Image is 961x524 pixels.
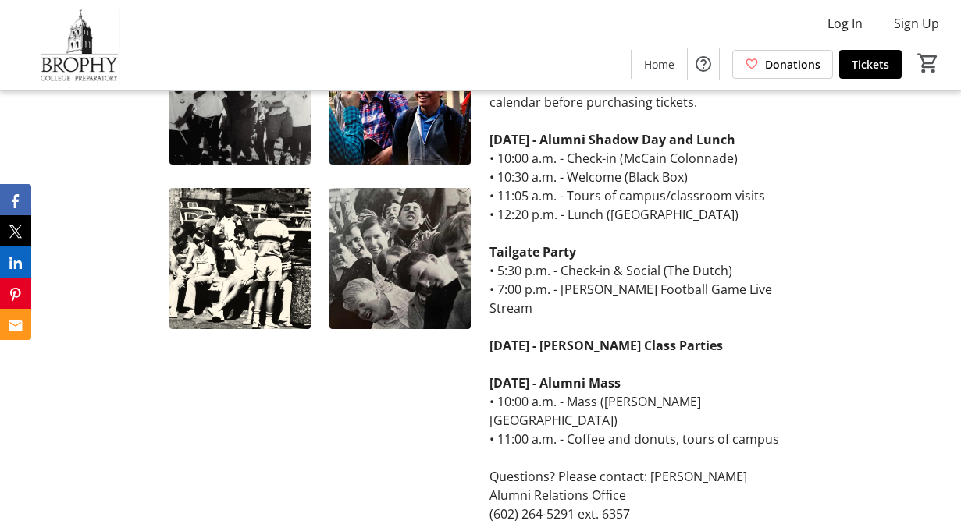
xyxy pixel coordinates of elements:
strong: Tailgate Party [489,243,576,260]
p: (602) 264-5291 ext. 6357 [489,505,791,523]
p: • 10:00 a.m. - Mass ([PERSON_NAME][GEOGRAPHIC_DATA]) [489,392,791,430]
span: Donations [765,56,820,73]
p: • 12:20 p.m. - Lunch ([GEOGRAPHIC_DATA]) [489,205,791,224]
img: undefined [329,23,471,165]
a: Tickets [839,50,902,79]
p: Questions? Please contact: [PERSON_NAME] Alumni Relations Office [489,467,791,505]
button: Help [688,48,719,80]
strong: [DATE] - Alumni Shadow Day and Lunch [489,131,735,148]
button: Log In [815,11,875,36]
img: undefined [329,188,471,329]
strong: [DATE] - Alumni Mass [489,374,621,391]
span: Sign Up [894,14,939,33]
p: • 7:00 p.m. - [PERSON_NAME] Football Game Live Stream [489,280,791,317]
p: • 10:30 a.m. - Welcome (Black Box) [489,168,791,186]
p: • 10:00 a.m. - Check-in (McCain Colonnade) [489,149,791,168]
span: Log In [828,14,863,33]
a: Donations [732,50,833,79]
p: • 11:00 a.m. - Coffee and donuts, tours of campus [489,430,791,448]
img: undefined [169,23,311,165]
img: undefined [169,188,311,329]
p: • 5:30 p.m. - Check-in & Social (The Dutch) [489,261,791,280]
span: Home [644,56,674,73]
button: Cart [914,49,942,77]
a: Home [632,50,687,79]
img: Brophy College Preparatory 's Logo [9,6,148,84]
p: • 11:05 a.m. - Tours of campus/classroom visits [489,186,791,205]
button: Sign Up [881,11,952,36]
span: Tickets [852,56,889,73]
strong: [DATE] - [PERSON_NAME] Class Parties [489,337,723,354]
